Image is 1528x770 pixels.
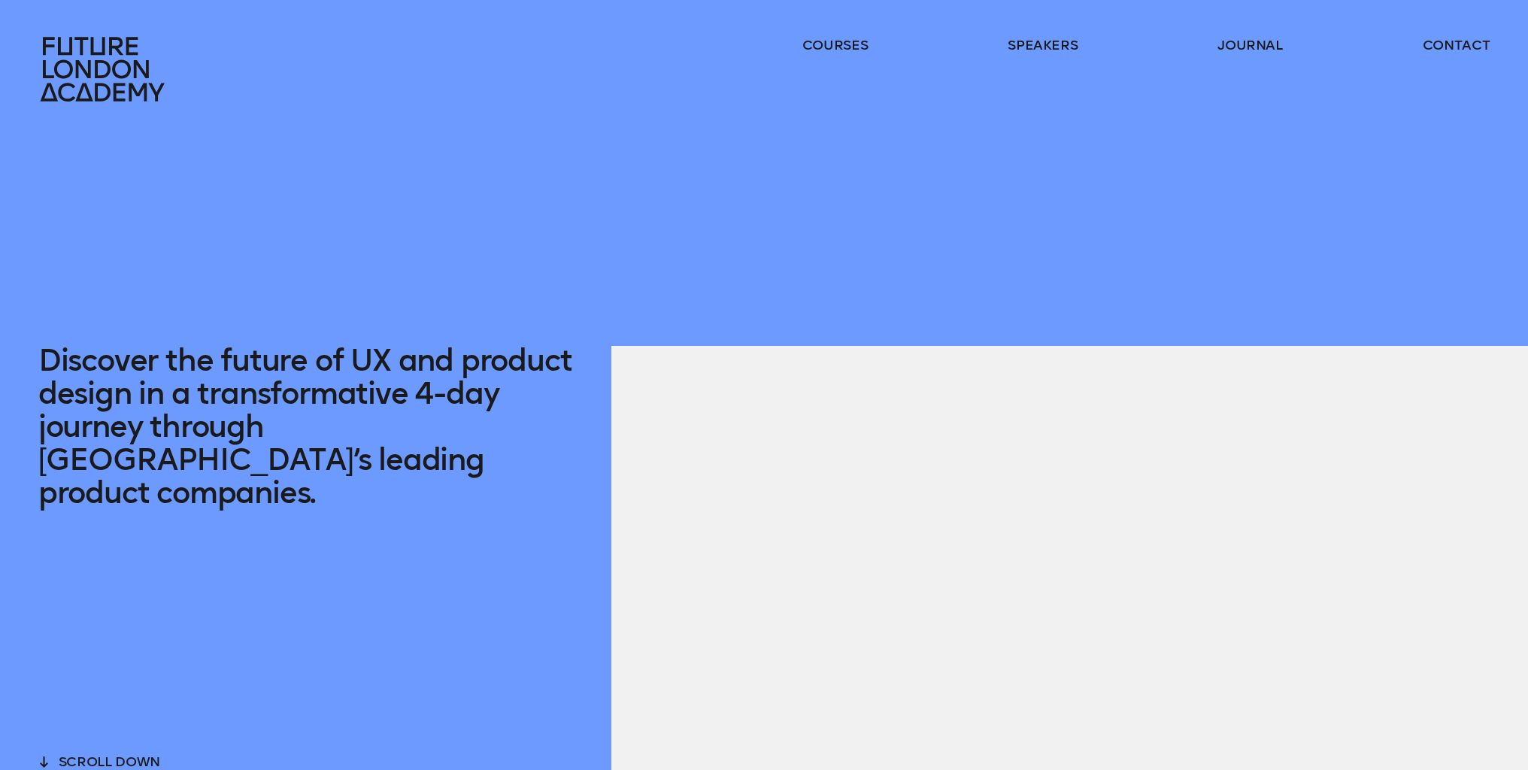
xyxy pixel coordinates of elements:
[38,344,573,509] p: Discover the future of UX and product design in a transformative 4-day journey through [GEOGRAPHI...
[1423,36,1490,54] a: contact
[1008,36,1078,54] a: speakers
[59,753,160,770] span: scroll down
[1217,36,1283,54] a: journal
[802,36,869,54] a: courses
